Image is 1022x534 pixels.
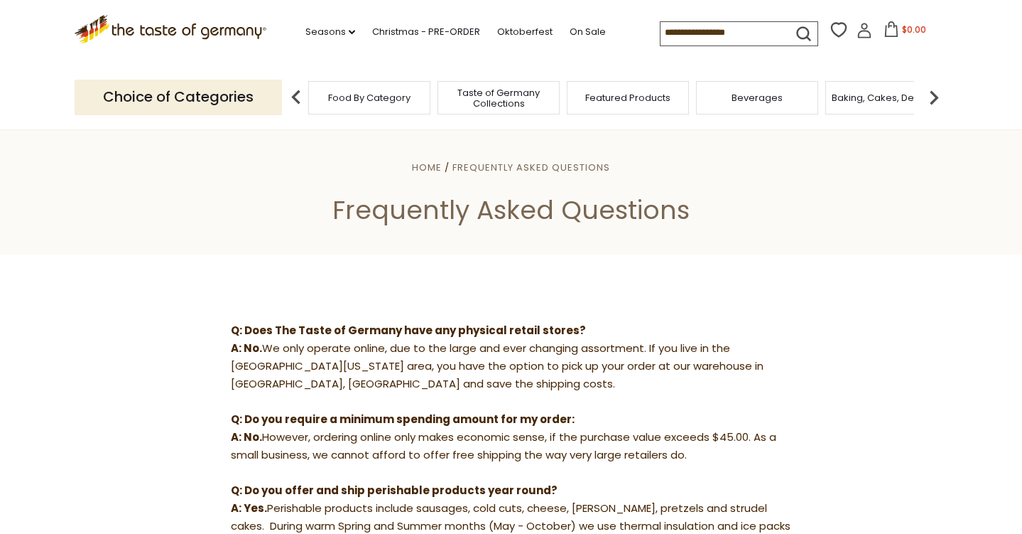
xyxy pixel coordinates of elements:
[585,92,670,103] a: Featured Products
[231,429,262,444] strong: A: No.
[920,83,948,112] img: next arrow
[372,24,480,40] a: Christmas - PRE-ORDER
[231,483,558,498] strong: Q: Do you offer and ship perishable products year round?
[875,21,935,43] button: $0.00
[570,24,606,40] a: On Sale
[732,92,783,103] a: Beverages
[832,92,942,103] a: Baking, Cakes, Desserts
[231,323,586,338] strong: Q: Does The Taste of Germany have any physical retail stores?
[305,24,355,40] a: Seasons
[75,80,282,114] p: Choice of Categories
[231,501,267,516] strong: A: Yes.
[452,161,610,174] a: Frequently Asked Questions
[328,92,411,103] a: Food By Category
[902,23,926,36] span: $0.00
[412,161,442,174] a: Home
[497,24,553,40] a: Oktoberfest
[231,341,262,356] strong: A: No.
[442,87,555,109] a: Taste of Germany Collections
[44,194,978,226] h1: Frequently Asked Questions
[231,412,575,427] strong: Q: Do you require a minimum spending amount for my order:
[282,83,310,112] img: previous arrow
